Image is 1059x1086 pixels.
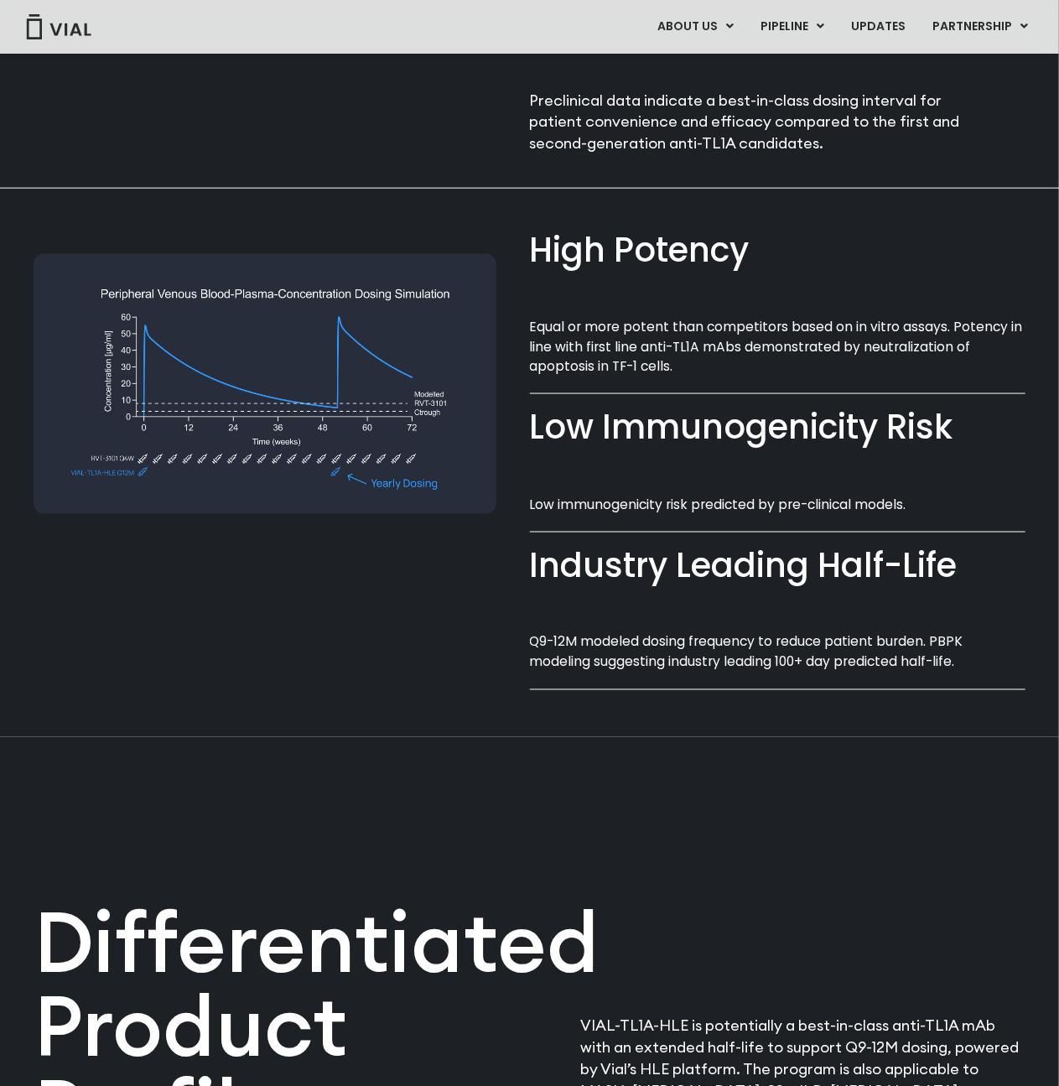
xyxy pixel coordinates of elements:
img: Vial Logo [25,14,92,39]
div: Low Immunogenicity Risk​ [530,403,1026,451]
p: Q9-12M modeled dosing frequency to reduce patient burden. PBPK modeling suggesting industry leadi... [530,632,1026,672]
a: PARTNERSHIPMenu Toggle [919,13,1041,41]
p: Equal or more potent than competitors based on in vitro assays. Potency in line with first line a... [530,317,1026,376]
p: Preclinical data indicate a best-in-class dosing interval for patient convenience and efficacy co... [530,90,975,154]
div: High Potency​ [530,226,1026,274]
a: UPDATES [838,13,918,41]
a: ABOUT USMenu Toggle [644,13,746,41]
a: PIPELINEMenu Toggle [747,13,837,41]
p: Low immunogenicity risk predicted by pre-clinical models.​ [530,495,1026,514]
img: Graph showing peripheral venous blood-plasma-concentration dosing simulation [34,254,496,514]
div: Industry Leading Half-Life​ [530,542,1026,590]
